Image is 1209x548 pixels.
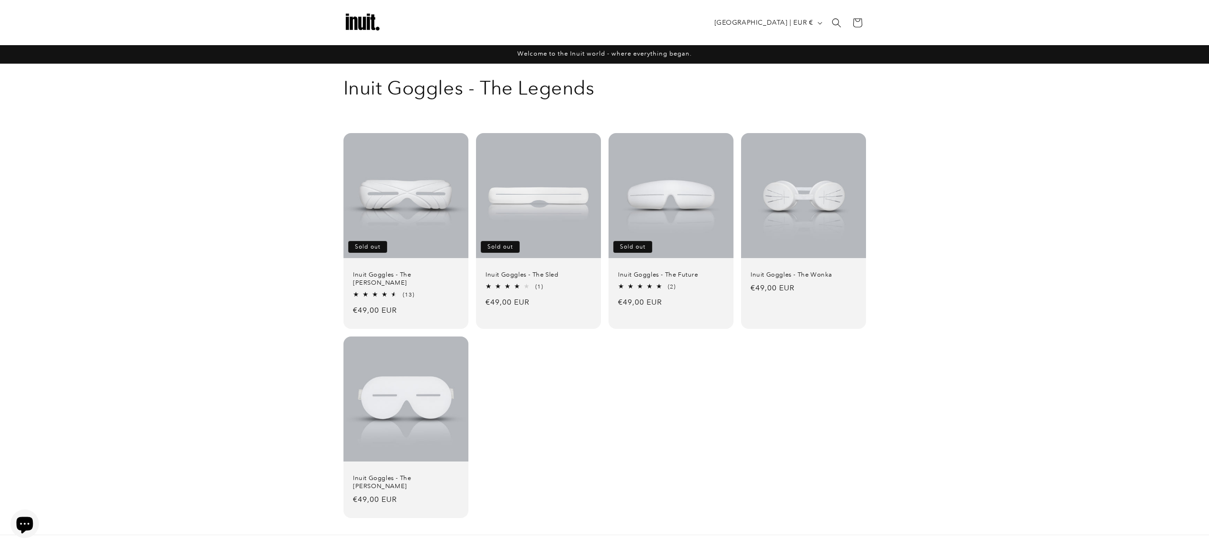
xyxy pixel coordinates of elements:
[343,4,381,42] img: Inuit Logo
[826,12,847,33] summary: Search
[486,271,591,279] a: Inuit Goggles - The Sled
[343,45,866,63] div: Announcement
[517,50,692,57] span: Welcome to the Inuit world - where everything began.
[353,271,459,287] a: Inuit Goggles - The [PERSON_NAME]
[709,14,826,32] button: [GEOGRAPHIC_DATA] | EUR €
[343,76,866,100] h1: Inuit Goggles - The Legends
[8,510,42,540] inbox-online-store-chat: Shopify online store chat
[353,474,459,490] a: Inuit Goggles - The [PERSON_NAME]
[618,271,724,279] a: Inuit Goggles - The Future
[751,271,857,279] a: Inuit Goggles - The Wonka
[714,18,813,28] span: [GEOGRAPHIC_DATA] | EUR €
